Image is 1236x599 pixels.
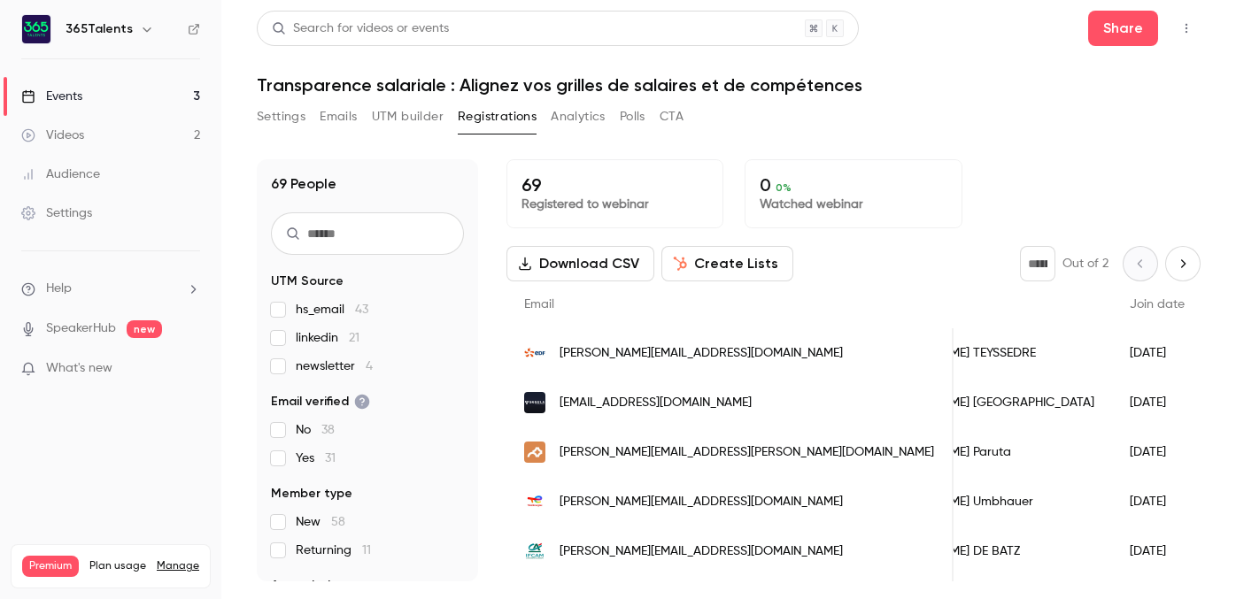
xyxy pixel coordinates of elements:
[861,477,1112,526] div: [PERSON_NAME] Umbhauer
[760,174,946,196] p: 0
[524,442,545,463] img: stellanova.fr
[861,328,1112,378] div: [PERSON_NAME] TEYSSEDRE
[560,493,843,511] span: [PERSON_NAME][EMAIL_ADDRESS][DOMAIN_NAME]
[355,303,368,316] span: 43
[760,196,946,213] p: Watched webinar
[257,103,305,131] button: Settings
[1112,328,1202,378] div: [DATE]
[349,332,359,344] span: 21
[560,542,843,561] span: [PERSON_NAME][EMAIL_ADDRESS][DOMAIN_NAME]
[560,344,843,363] span: [PERSON_NAME][EMAIL_ADDRESS][DOMAIN_NAME]
[257,74,1201,96] h1: Transparence salariale : Alignez vos grilles de salaires et de compétences
[46,319,116,338] a: SpeakerHub
[660,103,684,131] button: CTA
[46,359,112,378] span: What's new
[89,559,146,573] span: Plan usage
[362,544,371,557] span: 11
[1088,11,1158,46] button: Share
[271,173,336,195] h1: 69 People
[1165,246,1201,281] button: Next page
[22,15,50,43] img: 365Talents
[521,196,708,213] p: Registered to webinar
[661,246,793,281] button: Create Lists
[296,301,368,319] span: hs_email
[46,280,72,298] span: Help
[271,577,330,595] span: Attended
[861,427,1112,477] div: [PERSON_NAME] Paruta
[296,449,336,467] span: Yes
[296,329,359,347] span: linkedin
[1112,427,1202,477] div: [DATE]
[321,424,335,436] span: 38
[1112,526,1202,576] div: [DATE]
[560,394,752,412] span: [EMAIL_ADDRESS][DOMAIN_NAME]
[271,273,344,290] span: UTM Source
[524,541,545,562] img: ca-ifcam.fr
[861,378,1112,427] div: [PERSON_NAME] [GEOGRAPHIC_DATA]
[524,342,545,364] img: edf.fr
[521,174,708,196] p: 69
[320,103,357,131] button: Emails
[296,357,373,375] span: newsletter
[458,103,537,131] button: Registrations
[776,181,792,194] span: 0 %
[325,452,336,465] span: 31
[21,204,92,222] div: Settings
[524,298,554,311] span: Email
[524,392,545,413] img: segula.fr
[1130,298,1185,311] span: Join date
[1112,477,1202,526] div: [DATE]
[66,20,133,38] h6: 365Talents
[366,360,373,372] span: 4
[157,559,199,573] a: Manage
[861,526,1112,576] div: [PERSON_NAME] DE BATZ
[331,516,345,528] span: 58
[372,103,444,131] button: UTM builder
[22,556,79,577] span: Premium
[524,491,545,512] img: totalenergies.com
[620,103,645,131] button: Polls
[506,246,654,281] button: Download CSV
[551,103,606,131] button: Analytics
[296,421,335,439] span: No
[127,320,162,338] span: new
[272,19,449,38] div: Search for videos or events
[179,361,200,377] iframe: Noticeable Trigger
[271,485,352,503] span: Member type
[1112,378,1202,427] div: [DATE]
[560,443,934,462] span: [PERSON_NAME][EMAIL_ADDRESS][PERSON_NAME][DOMAIN_NAME]
[296,513,345,531] span: New
[21,280,200,298] li: help-dropdown-opener
[21,127,84,144] div: Videos
[296,541,371,559] span: Returning
[21,165,100,183] div: Audience
[271,393,370,411] span: Email verified
[1062,255,1109,273] p: Out of 2
[21,88,82,105] div: Events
